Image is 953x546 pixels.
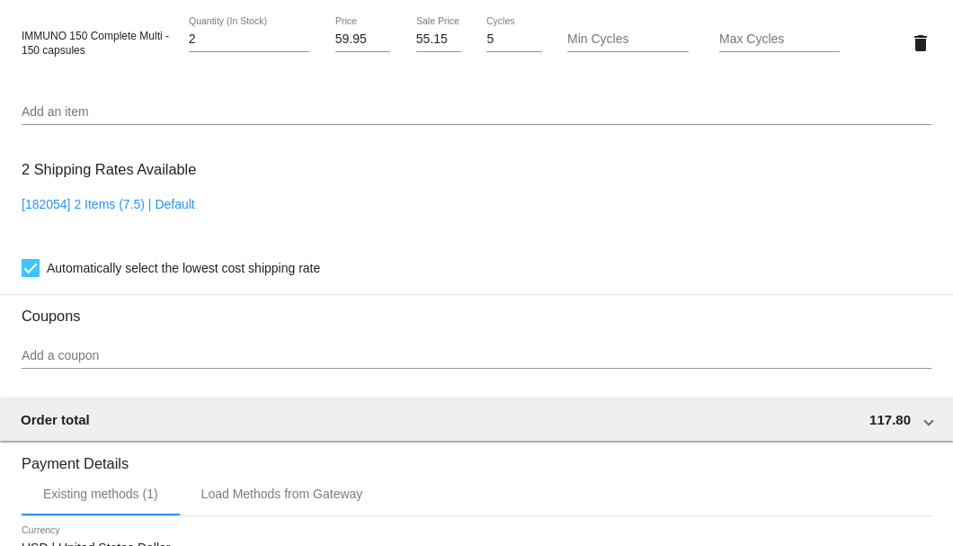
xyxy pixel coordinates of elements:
[22,442,931,472] h3: Payment Details
[22,197,195,211] a: [182054] 2 Items (7.5) | Default
[22,349,931,363] input: Add a coupon
[416,32,461,47] input: Sale Price
[335,32,390,47] input: Price
[201,487,363,501] div: Load Methods from Gateway
[22,105,931,120] input: Add an item
[22,294,931,325] h3: Coupons
[567,32,688,47] input: Min Cycles
[22,150,196,189] h3: 2 Shipping Rates Available
[910,32,931,54] mat-icon: delete
[21,412,90,427] span: Order total
[47,257,320,279] span: Automatically select the lowest cost shipping rate
[22,30,169,57] span: IMMUNO 150 Complete Multi - 150 capsules
[486,32,541,47] input: Cycles
[189,32,309,47] input: Quantity (In Stock)
[869,412,911,427] span: 117.80
[719,32,840,47] input: Max Cycles
[43,487,158,501] div: Existing methods (1)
